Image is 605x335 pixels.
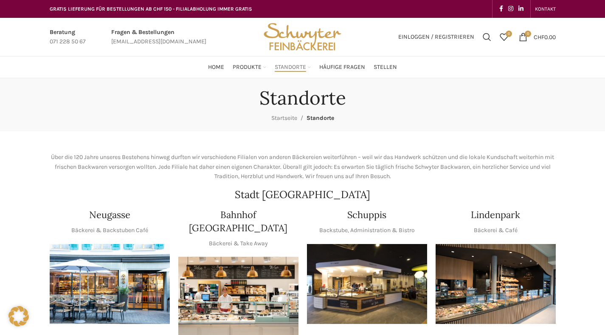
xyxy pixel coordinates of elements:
[233,59,266,76] a: Produkte
[208,59,224,76] a: Home
[319,63,365,71] span: Häufige Fragen
[275,63,306,71] span: Standorte
[209,239,268,248] p: Bäckerei & Take Away
[497,3,506,15] a: Facebook social link
[531,0,560,17] div: Secondary navigation
[307,244,427,324] div: 1 / 1
[208,63,224,71] span: Home
[50,6,252,12] span: GRATIS LIEFERUNG FÜR BESTELLUNGEN AB CHF 150 - FILIALABHOLUNG IMMER GRATIS
[319,226,415,235] p: Backstube, Administration & Bistro
[50,244,170,324] img: Neugasse
[45,59,560,76] div: Main navigation
[394,28,478,45] a: Einloggen / Registrieren
[516,3,526,15] a: Linkedin social link
[50,244,170,324] div: 1 / 1
[50,190,556,200] h2: Stadt [GEOGRAPHIC_DATA]
[515,28,560,45] a: 0 CHF0.00
[471,208,520,221] h4: Lindenpark
[271,114,297,122] a: Startseite
[534,33,544,40] span: CHF
[436,244,556,324] img: 017-e1571925257345
[50,28,86,47] a: Infobox link
[178,208,298,235] h4: Bahnhof [GEOGRAPHIC_DATA]
[261,33,344,40] a: Site logo
[374,63,397,71] span: Stellen
[259,87,346,109] h1: Standorte
[436,244,556,324] div: 1 / 1
[319,59,365,76] a: Häufige Fragen
[495,28,512,45] a: 0
[275,59,311,76] a: Standorte
[478,28,495,45] a: Suchen
[50,153,556,181] p: Über die 120 Jahre unseres Bestehens hinweg durften wir verschiedene Filialen von anderen Bäckere...
[506,3,516,15] a: Instagram social link
[474,226,518,235] p: Bäckerei & Café
[525,31,531,37] span: 0
[347,208,386,221] h4: Schuppis
[534,33,556,40] bdi: 0.00
[495,28,512,45] div: Meine Wunschliste
[261,18,344,56] img: Bäckerei Schwyter
[535,0,556,17] a: KONTAKT
[111,28,206,47] a: Infobox link
[233,63,262,71] span: Produkte
[307,244,427,324] img: 150130-Schwyter-013
[374,59,397,76] a: Stellen
[71,226,148,235] p: Bäckerei & Backstuben Café
[535,6,556,12] span: KONTAKT
[307,114,334,122] span: Standorte
[89,208,130,221] h4: Neugasse
[398,34,474,40] span: Einloggen / Registrieren
[506,31,512,37] span: 0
